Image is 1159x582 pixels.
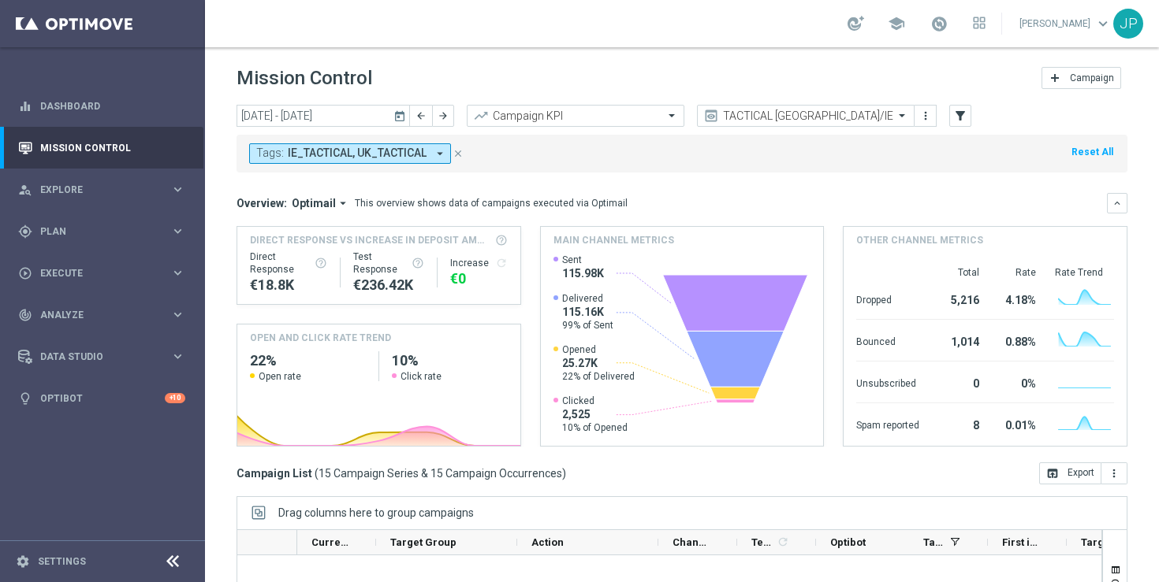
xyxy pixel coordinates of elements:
[390,536,457,548] span: Target Group
[938,328,979,353] div: 1,014
[17,100,186,113] button: equalizer Dashboard
[856,369,919,395] div: Unsubscribed
[919,109,932,122] i: more_vert
[18,224,170,239] div: Plan
[311,536,349,548] span: Current Status
[410,105,432,127] button: arrow_back
[1039,466,1127,479] multiple-options-button: Export to CSV
[401,370,442,383] span: Click rate
[562,466,566,480] span: )
[17,309,186,321] div: track_changes Analyze keyboard_arrow_right
[170,224,185,239] i: keyboard_arrow_right
[40,352,170,361] span: Data Studio
[777,536,789,548] i: refresh
[751,536,774,548] span: Templates
[1081,536,1119,548] span: Targeted Customers
[170,307,185,322] i: keyboard_arrow_right
[17,142,186,154] div: Mission Control
[18,350,170,364] div: Data Studio
[495,257,508,269] button: refresh
[237,196,287,210] h3: Overview:
[562,266,604,280] span: 115.98K
[998,328,1036,353] div: 0.88%
[17,183,186,196] button: person_search Explore keyboard_arrow_right
[18,391,32,406] i: lightbulb
[703,108,719,124] i: preview
[1113,9,1143,39] div: JP
[432,105,454,127] button: arrow_forward
[531,536,564,548] span: Action
[953,109,967,123] i: filter_alt
[278,506,474,519] div: Row Groups
[888,15,905,32] span: school
[170,182,185,197] i: keyboard_arrow_right
[278,506,474,519] span: Drag columns here to group campaigns
[562,319,613,332] span: 99% of Sent
[40,127,185,169] a: Mission Control
[18,224,32,239] i: gps_fixed
[392,351,508,370] h2: 10%
[1042,67,1121,89] button: add Campaign
[17,225,186,238] button: gps_fixed Plan keyboard_arrow_right
[1112,198,1123,209] i: keyboard_arrow_down
[562,395,628,407] span: Clicked
[287,196,355,210] button: Optimail arrow_drop_down
[250,351,366,370] h2: 22%
[393,109,408,123] i: today
[18,266,32,280] i: play_circle_outline
[562,254,604,266] span: Sent
[18,99,32,113] i: equalizer
[250,331,391,345] h4: OPEN AND CLICK RATE TREND
[562,407,628,421] span: 2,525
[562,343,635,356] span: Opened
[1070,143,1115,161] button: Reset All
[336,196,350,210] i: arrow_drop_down
[1046,467,1059,480] i: open_in_browser
[467,105,684,127] ng-select: Campaign KPI
[998,369,1036,395] div: 0%
[856,286,919,311] div: Dropped
[1101,462,1127,484] button: more_vert
[553,233,674,247] h4: Main channel metrics
[562,370,635,383] span: 22% of Delivered
[856,328,919,353] div: Bounced
[165,393,185,403] div: +10
[259,370,301,383] span: Open rate
[17,350,186,363] div: Data Studio keyboard_arrow_right
[18,183,170,197] div: Explore
[998,286,1036,311] div: 4.18%
[938,286,979,311] div: 5,216
[18,308,32,322] i: track_changes
[40,185,170,195] span: Explore
[830,536,866,548] span: Optibot
[938,369,979,395] div: 0
[697,105,915,127] ng-select: TACTICAL UK/IE
[998,266,1036,279] div: Rate
[562,421,628,434] span: 10% of Opened
[562,305,613,319] span: 115.16K
[923,536,944,548] span: Tags
[450,257,508,269] div: Increase
[249,143,451,164] button: Tags: IE_TACTICAL, UK_TACTICAL arrow_drop_down
[856,233,983,247] h4: Other channel metrics
[18,266,170,280] div: Execute
[17,392,186,405] button: lightbulb Optibot +10
[353,276,424,295] div: €236,423
[40,377,165,419] a: Optibot
[40,227,170,236] span: Plan
[18,377,185,419] div: Optibot
[250,276,327,295] div: €18,801
[40,85,185,127] a: Dashboard
[1039,462,1101,484] button: open_in_browser Export
[38,557,86,566] a: Settings
[1070,72,1114,83] span: Campaign
[938,411,979,436] div: 8
[250,233,490,247] span: Direct Response VS Increase In Deposit Amount
[998,411,1036,436] div: 0.01%
[17,267,186,280] button: play_circle_outline Execute keyboard_arrow_right
[673,536,710,548] span: Channel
